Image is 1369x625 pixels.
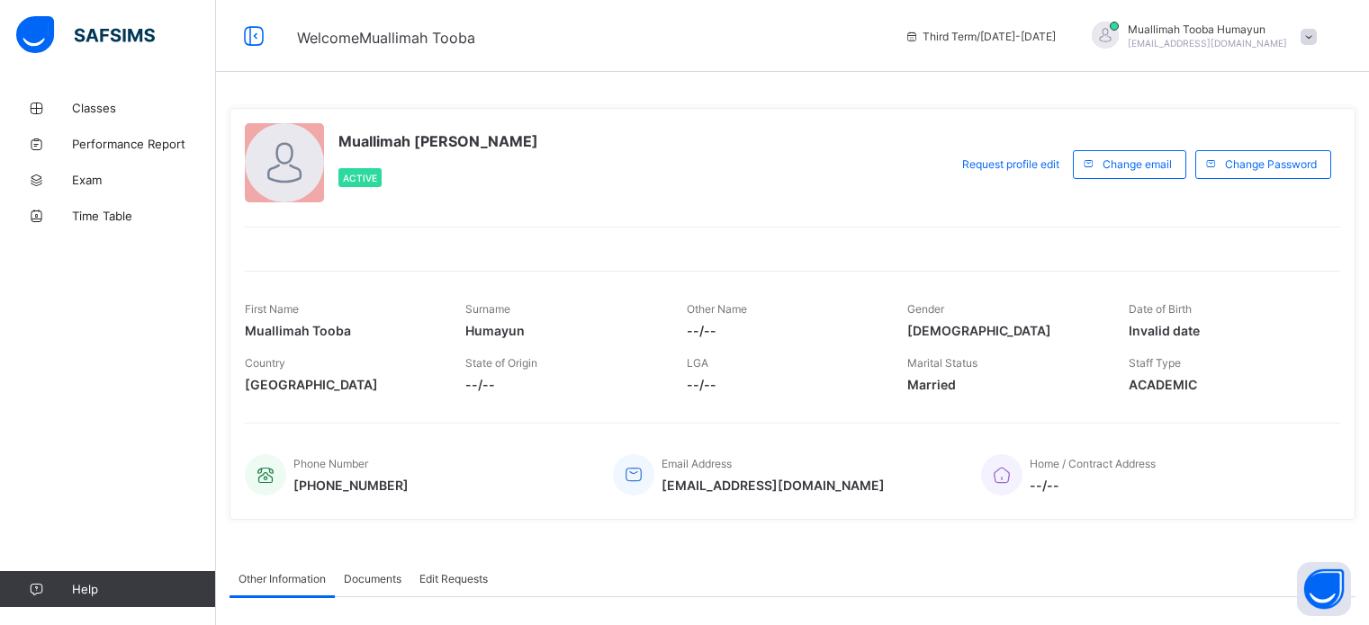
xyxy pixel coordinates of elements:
[465,356,537,370] span: State of Origin
[293,457,368,470] span: Phone Number
[1074,22,1326,51] div: Muallimah ToobaHumayun
[687,377,880,392] span: --/--
[962,157,1059,171] span: Request profile edit
[1030,457,1156,470] span: Home / Contract Address
[687,302,747,316] span: Other Name
[465,377,659,392] span: --/--
[687,356,708,370] span: LGA
[905,30,1056,43] span: session/term information
[239,572,326,585] span: Other Information
[907,377,1101,392] span: Married
[343,173,377,183] span: Active
[1103,157,1172,171] span: Change email
[72,582,215,596] span: Help
[662,478,885,493] span: [EMAIL_ADDRESS][DOMAIN_NAME]
[1129,377,1322,392] span: ACADEMIC
[72,101,216,115] span: Classes
[72,209,216,223] span: Time Table
[245,377,438,392] span: [GEOGRAPHIC_DATA]
[465,323,659,338] span: Humayun
[1129,302,1192,316] span: Date of Birth
[72,173,216,187] span: Exam
[907,356,977,370] span: Marital Status
[419,572,488,585] span: Edit Requests
[1128,22,1287,36] span: Muallimah Tooba Humayun
[907,302,944,316] span: Gender
[1297,562,1351,616] button: Open asap
[245,323,438,338] span: Muallimah Tooba
[1129,356,1181,370] span: Staff Type
[662,457,732,470] span: Email Address
[245,356,285,370] span: Country
[293,478,409,493] span: [PHONE_NUMBER]
[465,302,510,316] span: Surname
[687,323,880,338] span: --/--
[344,572,401,585] span: Documents
[1225,157,1317,171] span: Change Password
[1030,478,1156,493] span: --/--
[1129,323,1322,338] span: Invalid date
[1128,38,1287,49] span: [EMAIL_ADDRESS][DOMAIN_NAME]
[338,132,538,150] span: Muallimah [PERSON_NAME]
[297,29,475,47] span: Welcome Muallimah Tooba
[907,323,1101,338] span: [DEMOGRAPHIC_DATA]
[245,302,299,316] span: First Name
[16,16,155,54] img: safsims
[72,137,216,151] span: Performance Report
